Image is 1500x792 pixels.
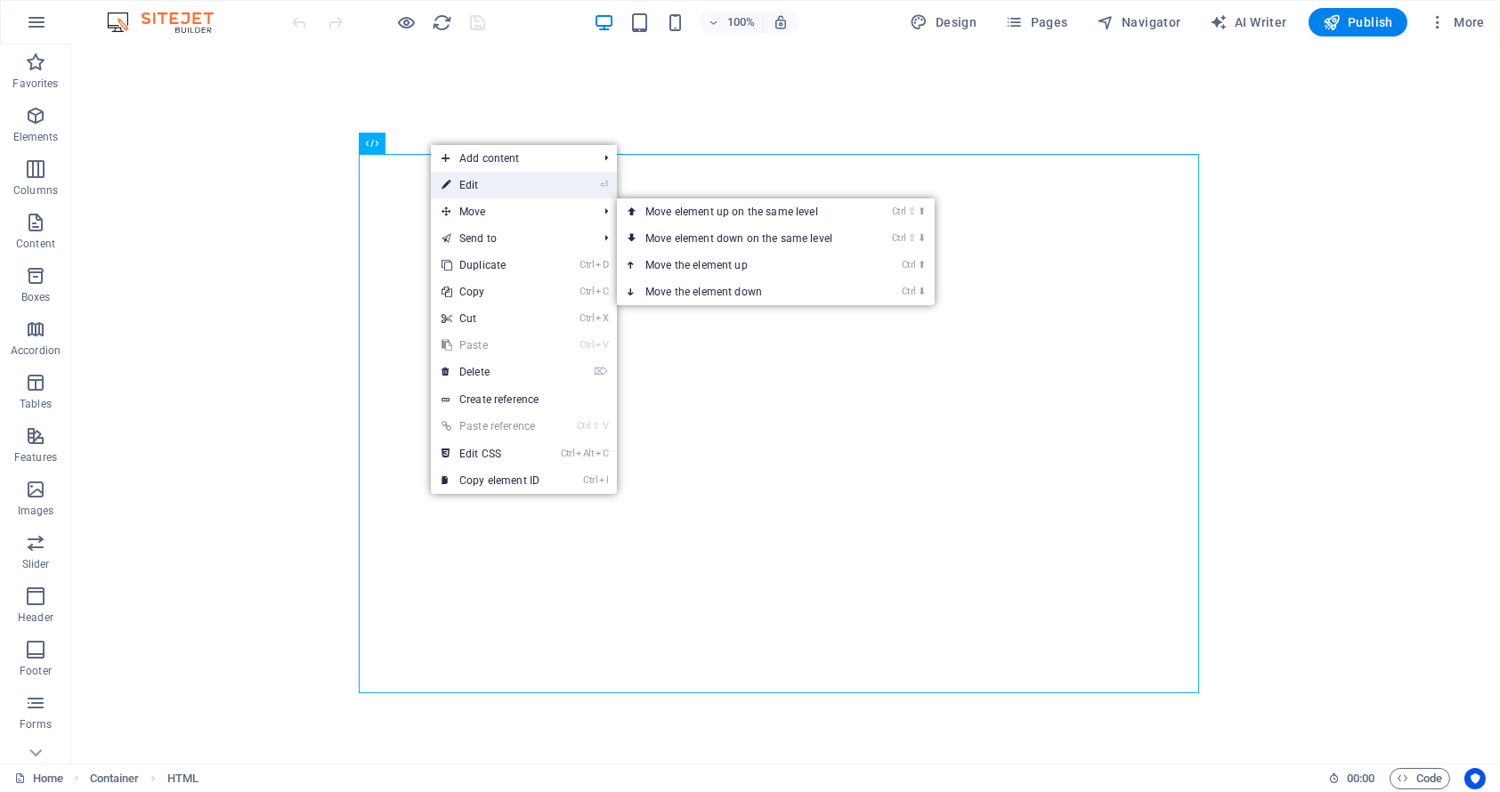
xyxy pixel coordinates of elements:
[90,768,140,789] span: Click to select. Double-click to edit
[433,12,453,33] i: Reload page
[13,183,58,198] p: Columns
[561,448,575,459] i: Ctrl
[1347,768,1374,789] span: 00 00
[580,259,594,271] i: Ctrl
[90,768,199,789] nav: breadcrumb
[431,198,590,225] span: Move
[1097,13,1181,31] span: Navigator
[617,225,868,252] a: Ctrl⇧⬇Move element down on the same level
[700,12,763,33] button: 100%
[22,557,50,571] p: Slider
[1210,13,1287,31] span: AI Writer
[892,206,906,217] i: Ctrl
[14,450,57,465] p: Features
[167,768,199,789] span: Click to select. Double-click to edit
[1359,772,1362,785] span: :
[908,232,916,244] i: ⇧
[1464,768,1486,789] button: Usercentrics
[617,252,868,279] a: Ctrl⬆Move the element up
[1005,13,1067,31] span: Pages
[1309,8,1407,36] button: Publish
[599,474,608,486] i: I
[16,237,55,251] p: Content
[431,386,617,413] a: Create reference
[596,259,608,271] i: D
[1390,768,1450,789] button: Code
[14,768,63,789] a: Click to cancel selection. Double-click to open Pages
[21,290,51,304] p: Boxes
[918,206,926,217] i: ⬆
[773,14,789,30] i: On resize automatically adjust zoom level to fit chosen device.
[1398,768,1442,789] span: Code
[580,312,594,324] i: Ctrl
[902,286,916,297] i: Ctrl
[431,145,590,172] span: Add content
[432,12,453,33] button: reload
[396,12,418,33] button: Click here to leave preview mode and continue editing
[593,420,601,432] i: ⇧
[431,413,550,440] a: Ctrl⇧VPaste reference
[1203,8,1294,36] button: AI Writer
[580,286,594,297] i: Ctrl
[11,343,61,358] p: Accordion
[596,339,608,351] i: V
[20,664,52,678] p: Footer
[102,12,236,33] img: Editor Logo
[431,172,550,198] a: ⏎Edit
[617,279,868,305] a: Ctrl⬇Move the element down
[892,232,906,244] i: Ctrl
[596,312,608,324] i: X
[18,504,54,518] p: Images
[918,232,926,244] i: ⬇
[431,279,550,305] a: CtrlCCopy
[911,13,977,31] span: Design
[431,332,550,359] a: CtrlVPaste
[431,467,550,494] a: CtrlICopy element ID
[576,448,594,459] i: Alt
[594,366,608,377] i: ⌦
[13,130,59,144] p: Elements
[431,440,550,467] a: CtrlAltCEdit CSS
[726,12,755,33] h6: 100%
[918,286,926,297] i: ⬇
[1328,768,1375,789] h6: Session time
[918,259,926,271] i: ⬆
[580,339,594,351] i: Ctrl
[998,8,1074,36] button: Pages
[1090,8,1188,36] button: Navigator
[902,259,916,271] i: Ctrl
[431,305,550,332] a: CtrlXCut
[596,448,608,459] i: C
[12,77,58,91] p: Favorites
[904,8,985,36] button: Design
[583,474,597,486] i: Ctrl
[20,717,52,731] p: Forms
[577,420,591,432] i: Ctrl
[904,8,985,36] div: Design (Ctrl+Alt+Y)
[431,252,550,279] a: CtrlDDuplicate
[600,179,608,190] i: ⏎
[596,286,608,297] i: C
[1422,8,1492,36] button: More
[20,397,52,411] p: Tables
[18,610,53,625] p: Header
[1323,13,1393,31] span: Publish
[431,359,550,385] a: ⌦Delete
[1429,13,1485,31] span: More
[908,206,916,217] i: ⇧
[603,420,608,432] i: V
[617,198,868,225] a: Ctrl⇧⬆Move element up on the same level
[431,225,590,252] a: Send to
